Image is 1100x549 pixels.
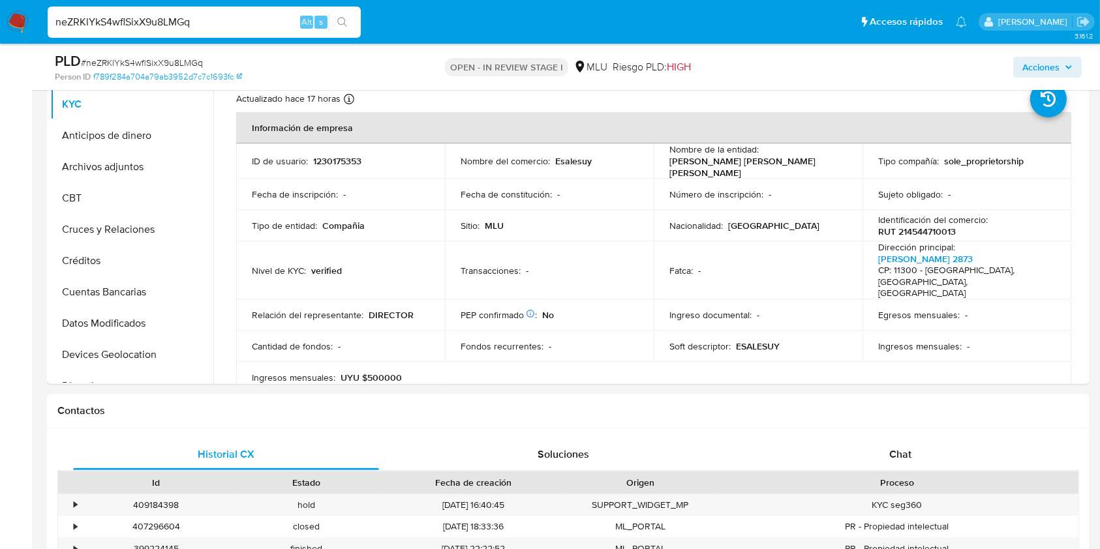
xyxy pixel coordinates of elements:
[998,16,1072,28] p: ximena.felix@mercadolibre.com
[667,59,691,74] span: HIGH
[369,309,414,321] p: DIRECTOR
[878,252,973,265] a: [PERSON_NAME] 2873
[90,476,222,489] div: Id
[669,188,763,200] p: Número de inscripción :
[50,183,213,214] button: CBT
[236,112,1071,143] th: Información de empresa
[878,340,962,352] p: Ingresos mensuales :
[878,265,1050,299] h4: CP: 11300 - [GEOGRAPHIC_DATA], [GEOGRAPHIC_DATA], [GEOGRAPHIC_DATA]
[55,71,91,83] b: Person ID
[57,404,1079,417] h1: Contactos
[461,309,537,321] p: PEP confirmado :
[252,188,338,200] p: Fecha de inscripción :
[48,14,361,31] input: Buscar usuario o caso...
[241,476,373,489] div: Estado
[382,516,565,537] div: [DATE] 18:33:36
[669,220,723,231] p: Nacionalidad :
[1013,57,1082,78] button: Acciones
[93,71,242,83] a: f789f284a704a79ab3952d7c7c1693fc
[55,50,81,71] b: PLD
[236,93,341,105] p: Actualizado hace 17 horas
[50,276,213,308] button: Cuentas Bancarias
[50,370,213,402] button: Direcciones
[965,309,968,321] p: -
[81,494,232,516] div: 409184398
[1077,15,1090,29] a: Salir
[565,516,716,537] div: ML_PORTAL
[252,155,308,167] p: ID de usuario :
[461,340,543,352] p: Fondos recurrentes :
[311,265,342,276] p: verified
[549,340,551,352] p: -
[725,476,1069,489] div: Proceso
[878,309,960,321] p: Egresos mensuales :
[878,188,943,200] p: Sujeto obligado :
[252,309,363,321] p: Relación del representante :
[343,188,346,200] p: -
[669,143,759,155] p: Nombre de la entidad :
[252,220,317,231] p: Tipo de entidad :
[878,155,939,167] p: Tipo compañía :
[322,220,365,231] p: Compañia
[542,309,554,321] p: No
[485,220,504,231] p: MLU
[198,447,254,462] span: Historial CX
[944,155,1024,167] p: sole_proprietorship
[557,188,560,200] p: -
[461,155,550,167] p: Nombre del comercio :
[50,214,213,245] button: Cruces y Relaciones
[538,447,589,462] span: Soluciones
[461,265,521,276] p: Transacciones :
[669,265,693,276] p: Fatca :
[1022,57,1060,78] span: Acciones
[74,499,77,511] div: •
[728,220,819,231] p: [GEOGRAPHIC_DATA]
[50,245,213,276] button: Créditos
[526,265,528,276] p: -
[716,516,1078,537] div: PR - Propiedad intelectual
[698,265,701,276] p: -
[669,155,842,179] p: [PERSON_NAME] [PERSON_NAME] [PERSON_NAME]
[573,60,607,74] div: MLU
[769,188,771,200] p: -
[669,309,752,321] p: Ingreso documental :
[50,89,213,120] button: KYC
[555,155,592,167] p: Esalesuy
[232,516,382,537] div: closed
[669,340,731,352] p: Soft descriptor :
[341,372,402,383] p: UYU $500000
[736,340,780,352] p: ESALESUY
[878,226,956,237] p: RUT 214544710013
[50,151,213,183] button: Archivos adjuntos
[1075,31,1093,41] span: 3.161.2
[252,372,335,383] p: Ingresos mensuales :
[461,188,552,200] p: Fecha de constitución :
[232,494,382,516] div: hold
[391,476,556,489] div: Fecha de creación
[74,520,77,533] div: •
[50,339,213,370] button: Devices Geolocation
[565,494,716,516] div: SUPPORT_WIDGET_MP
[870,15,943,29] span: Accesos rápidos
[319,16,323,28] span: s
[329,13,356,31] button: search-icon
[716,494,1078,516] div: KYC seg360
[878,241,955,253] p: Dirección principal :
[878,214,988,226] p: Identificación del comercio :
[50,120,213,151] button: Anticipos de dinero
[461,220,480,231] p: Sitio :
[252,265,306,276] p: Nivel de KYC :
[338,340,341,352] p: -
[967,340,970,352] p: -
[948,188,951,200] p: -
[81,56,203,69] span: # neZRKlYkS4wflSixX9u8LMGq
[313,155,361,167] p: 1230175353
[50,308,213,339] button: Datos Modificados
[301,16,312,28] span: Alt
[757,309,759,321] p: -
[382,494,565,516] div: [DATE] 16:40:45
[81,516,232,537] div: 407296604
[445,58,568,76] p: OPEN - IN REVIEW STAGE I
[252,340,333,352] p: Cantidad de fondos :
[574,476,707,489] div: Origen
